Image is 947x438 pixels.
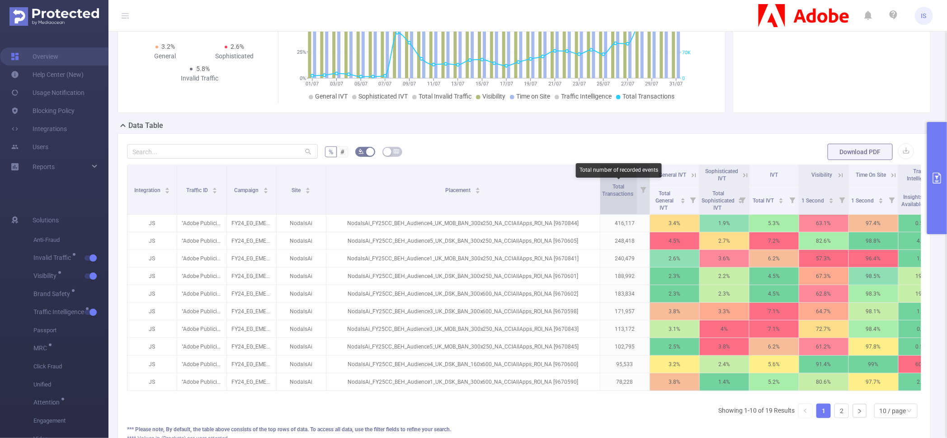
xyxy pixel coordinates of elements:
div: Invalid Traffic [165,74,235,83]
i: icon: caret-down [306,190,311,193]
i: icon: caret-down [476,190,481,193]
p: FY24_EG_EMEA_Creative_CCM_Acquisition_Buy_4200323233_P36036 [225038] [227,268,276,285]
div: *** Please note, By default, the table above consists of the top rows of data. To access all data... [127,425,921,433]
span: Engagement [33,412,108,430]
i: icon: caret-down [829,200,834,203]
span: Total Transactions [622,93,674,100]
span: Brand Safety [33,291,73,297]
p: 63.1% [799,215,848,232]
tspan: 09/07 [403,81,416,87]
p: 72.7% [799,320,848,338]
p: JS [127,215,177,232]
a: Blocking Policy [11,102,75,120]
p: NodalsAi [277,250,326,267]
span: Visibility [482,93,505,100]
span: # [340,148,344,155]
span: 3.2% [162,43,175,50]
span: Attention [33,399,63,405]
i: icon: caret-down [212,190,217,193]
i: icon: caret-down [165,190,170,193]
a: Usage Notification [11,84,85,102]
span: General IVT [659,172,686,178]
span: General IVT [315,93,348,100]
li: Next Page [853,404,867,418]
p: 67.3% [799,268,848,285]
span: IS [921,7,927,25]
p: FY24_EG_EMEA_Creative_CCM_Acquisition_Buy_4200323233_P36036 [225038] [227,303,276,320]
p: 98.4% [849,320,898,338]
p: FY24_EG_EMEA_Creative_CCM_Acquisition_Buy_4200323233_P36036 [225038] [227,373,276,391]
p: 171,957 [600,303,650,320]
i: icon: bg-colors [358,149,364,154]
i: icon: caret-up [680,197,685,199]
p: NodalsAi_FY25CC_BEH_Audience1_UK_MOB_BAN_300x250_NA_CCIAllApps_ROI_NA [9670841] [326,250,600,267]
a: Integrations [11,120,67,138]
p: 5.2% [749,373,799,391]
span: Visibility [33,273,60,279]
tspan: 21/07 [548,81,561,87]
p: 3.8% [700,338,749,355]
p: 97.4% [849,215,898,232]
p: 5.3% [749,215,799,232]
p: JS [127,268,177,285]
p: "Adobe Publicis Emea Tier 1" [27133] [177,215,226,232]
span: % [329,148,333,155]
span: Total Transactions [603,184,635,197]
a: 1 [817,404,830,418]
span: Campaign [235,187,260,193]
p: 7.2% [749,232,799,250]
p: 6.2% [749,338,799,355]
p: "Adobe Publicis Emea Tier 1" [27133] [177,320,226,338]
p: FY24_EG_EMEA_Creative_CCM_Acquisition_Buy_4200323233_P36036 [225038] [227,250,276,267]
p: 5.6% [749,356,799,373]
a: Help Center (New) [11,66,84,84]
p: 3.6% [700,250,749,267]
p: NodalsAi [277,215,326,232]
p: NodalsAi [277,303,326,320]
p: NodalsAi_FY25CC_BEH_Audience5_UK_MOB_BAN_300x250_NA_CCIAllApps_ROI_NA [9670845] [326,338,600,355]
p: 2.5% [650,338,699,355]
p: 3.1% [650,320,699,338]
p: 78,228 [600,373,650,391]
p: NodalsAi_FY25CC_BEH_Audience4_UK_MOB_BAN_300x250_NA_CCIAllApps_ROI_NA [9670844] [326,215,600,232]
p: 2.6% [650,250,699,267]
p: 183,834 [600,285,650,302]
p: 2.3% [700,285,749,302]
i: icon: table [394,149,399,154]
a: 2 [835,404,848,418]
span: 1 Second [802,198,826,204]
span: Sophisticated IVT [706,168,739,182]
i: icon: caret-down [264,190,269,193]
p: 416,117 [600,215,650,232]
tspan: 15/07 [476,81,489,87]
div: Sort [878,197,884,202]
span: Integration [134,187,162,193]
p: JS [127,250,177,267]
tspan: 25% [297,49,306,55]
p: 97.8% [849,338,898,355]
i: Filter menu [687,185,699,214]
p: 2.3% [650,285,699,302]
p: 4% [700,320,749,338]
p: 80.6% [799,373,848,391]
div: Sort [305,186,311,192]
p: 4.5% [749,268,799,285]
p: 3.3% [700,303,749,320]
tspan: 70K [682,50,691,56]
p: FY24_EG_EMEA_Creative_CCM_Acquisition_Buy_4200323233_P36036 [225038] [227,356,276,373]
p: 240,479 [600,250,650,267]
p: 95,533 [600,356,650,373]
span: Traffic Intelligence [561,93,612,100]
div: General [131,52,200,61]
p: NodalsAi [277,232,326,250]
p: 97.7% [849,373,898,391]
p: NodalsAi [277,338,326,355]
i: Filter menu [836,185,848,214]
p: NodalsAi_FY25CC_BEH_Audience4_UK_DSK_BAN_300x250_NA_CCIAllApps_ROI_NA [9670601] [326,268,600,285]
i: icon: caret-down [879,200,884,203]
tspan: 11/07 [427,81,440,87]
span: Total Invalid Traffic [419,93,471,100]
p: FY24_EG_EMEA_Creative_CCM_Acquisition_Buy_4200323233_P36036 [225038] [227,215,276,232]
p: 4.5% [749,285,799,302]
span: Click Fraud [33,358,108,376]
